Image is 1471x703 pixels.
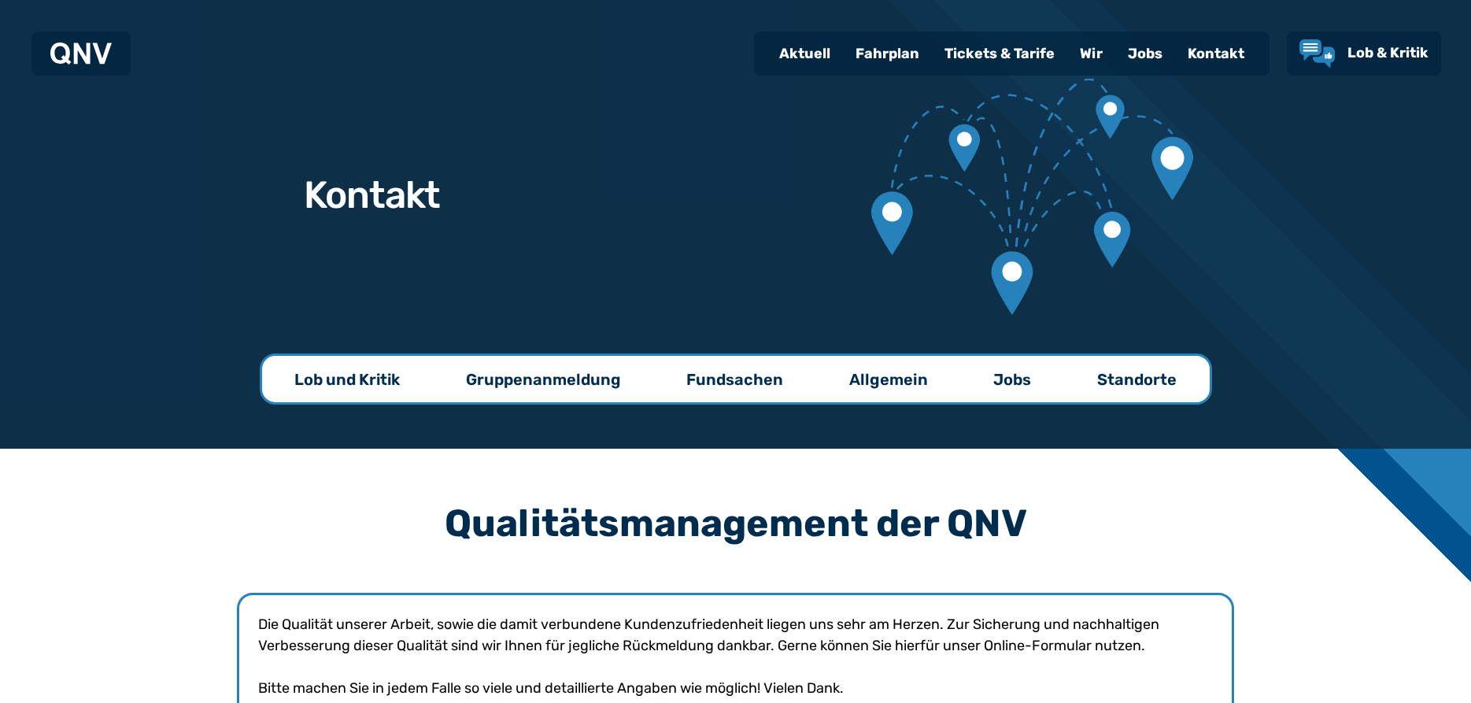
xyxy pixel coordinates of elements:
[1097,368,1177,390] p: Standorte
[932,33,1067,74] a: Tickets & Tarife
[686,368,783,390] p: Fundsachen
[50,38,112,69] a: QNV Logo
[304,176,441,214] h1: Kontakt
[993,368,1031,390] p: Jobs
[871,79,1192,315] img: Verbundene Kartenmarkierungen
[263,356,431,402] a: Lob und Kritik
[1067,33,1115,74] a: Wir
[466,368,621,390] p: Gruppenanmeldung
[767,33,843,74] a: Aktuell
[962,356,1063,402] a: Jobs
[294,368,400,390] p: Lob und Kritik
[1066,356,1208,402] a: Standorte
[434,356,652,402] a: Gruppenanmeldung
[655,356,815,402] a: Fundsachen
[50,43,112,65] img: QNV Logo
[1347,44,1428,61] span: Lob & Kritik
[843,33,932,74] a: Fahrplan
[237,505,1234,542] h3: Qualitätsmanagement der QNV
[818,356,959,402] a: Allgemein
[1115,33,1175,74] a: Jobs
[258,614,1213,657] p: Die Qualität unserer Arbeit, sowie die damit verbundene Kundenzufriedenheit liegen uns sehr am He...
[849,368,928,390] p: Allgemein
[1299,39,1428,68] a: Lob & Kritik
[258,678,1213,699] p: Bitte machen Sie in jedem Falle so viele und detaillierte Angaben wie möglich! Vielen Dank.
[1175,33,1257,74] a: Kontakt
